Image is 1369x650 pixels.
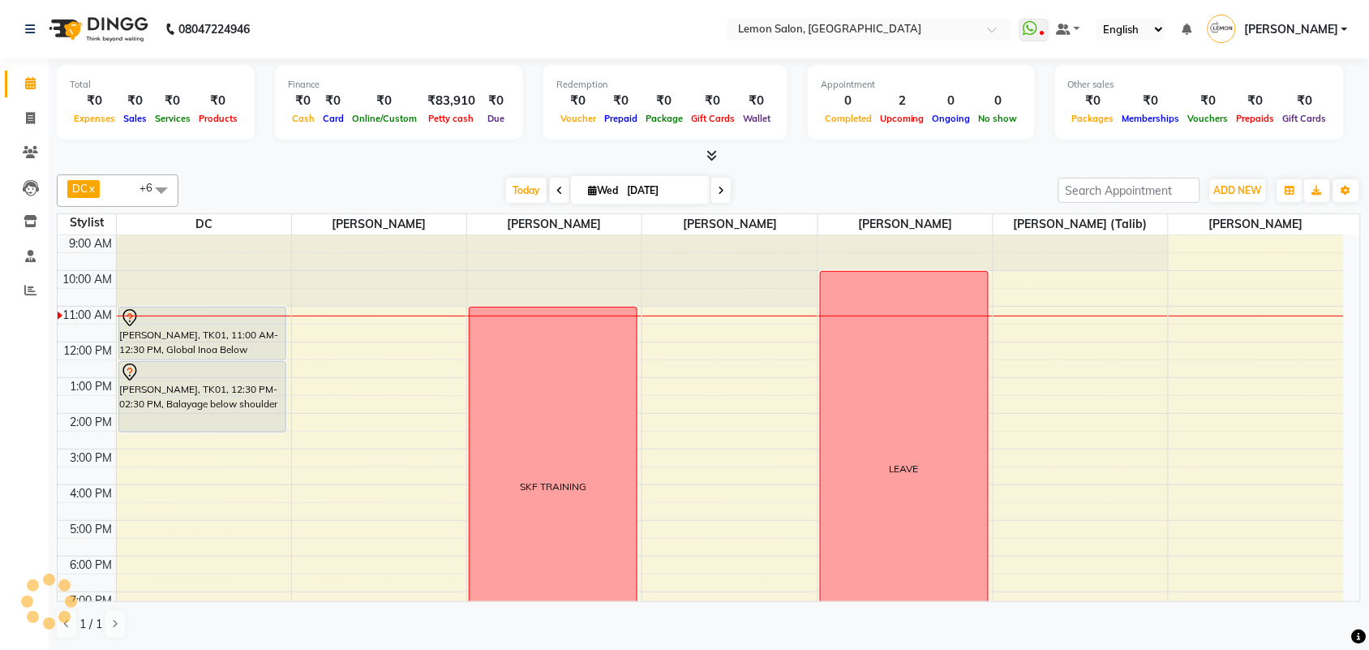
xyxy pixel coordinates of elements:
[348,92,421,110] div: ₹0
[1118,113,1184,124] span: Memberships
[929,113,975,124] span: Ongoing
[1169,214,1344,235] span: [PERSON_NAME]
[67,592,116,609] div: 7:00 PM
[67,235,116,252] div: 9:00 AM
[687,113,739,124] span: Gift Cards
[556,113,600,124] span: Voucher
[890,462,919,476] div: LEAVE
[821,92,876,110] div: 0
[1184,92,1233,110] div: ₹0
[1279,113,1331,124] span: Gift Cards
[556,78,775,92] div: Redemption
[821,78,1022,92] div: Appointment
[482,92,510,110] div: ₹0
[319,113,348,124] span: Card
[119,362,286,432] div: [PERSON_NAME], TK01, 12:30 PM-02:30 PM, Balayage below shoulder
[292,214,466,235] span: [PERSON_NAME]
[1068,78,1331,92] div: Other sales
[119,92,151,110] div: ₹0
[70,113,119,124] span: Expenses
[117,214,291,235] span: DC
[119,113,151,124] span: Sales
[929,92,975,110] div: 0
[178,6,250,52] b: 08047224946
[1184,113,1233,124] span: Vouchers
[1233,92,1279,110] div: ₹0
[67,521,116,538] div: 5:00 PM
[739,113,775,124] span: Wallet
[421,92,482,110] div: ₹83,910
[1058,178,1200,203] input: Search Appointment
[467,214,642,235] span: [PERSON_NAME]
[70,92,119,110] div: ₹0
[288,113,319,124] span: Cash
[584,184,622,196] span: Wed
[67,378,116,395] div: 1:00 PM
[1118,92,1184,110] div: ₹0
[622,179,703,203] input: 2025-09-03
[642,113,687,124] span: Package
[975,92,1022,110] div: 0
[520,480,586,494] div: SKF TRAINING
[67,414,116,431] div: 2:00 PM
[739,92,775,110] div: ₹0
[119,308,286,359] div: [PERSON_NAME], TK01, 11:00 AM-12:30 PM, Global Inoa Below Shoulder
[1244,21,1338,38] span: [PERSON_NAME]
[195,92,242,110] div: ₹0
[600,92,642,110] div: ₹0
[67,557,116,574] div: 6:00 PM
[319,92,348,110] div: ₹0
[61,342,116,359] div: 12:00 PM
[821,113,876,124] span: Completed
[876,113,929,124] span: Upcoming
[72,182,88,195] span: DC
[288,78,510,92] div: Finance
[195,113,242,124] span: Products
[975,113,1022,124] span: No show
[876,92,929,110] div: 2
[67,450,116,467] div: 3:00 PM
[506,178,547,203] span: Today
[1279,92,1331,110] div: ₹0
[151,113,195,124] span: Services
[151,92,195,110] div: ₹0
[642,92,687,110] div: ₹0
[60,307,116,324] div: 11:00 AM
[556,92,600,110] div: ₹0
[687,92,739,110] div: ₹0
[70,78,242,92] div: Total
[818,214,993,235] span: [PERSON_NAME]
[642,214,817,235] span: [PERSON_NAME]
[88,182,95,195] a: x
[1214,184,1262,196] span: ADD NEW
[288,92,319,110] div: ₹0
[1208,15,1236,43] img: Swati Sharma
[79,616,102,633] span: 1 / 1
[425,113,479,124] span: Petty cash
[483,113,509,124] span: Due
[600,113,642,124] span: Prepaid
[1068,113,1118,124] span: Packages
[58,214,116,231] div: Stylist
[1068,92,1118,110] div: ₹0
[41,6,152,52] img: logo
[139,181,165,194] span: +6
[1233,113,1279,124] span: Prepaids
[67,485,116,502] div: 4:00 PM
[60,271,116,288] div: 10:00 AM
[1210,179,1266,202] button: ADD NEW
[993,214,1168,235] span: [PERSON_NAME] (Talib)
[348,113,421,124] span: Online/Custom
